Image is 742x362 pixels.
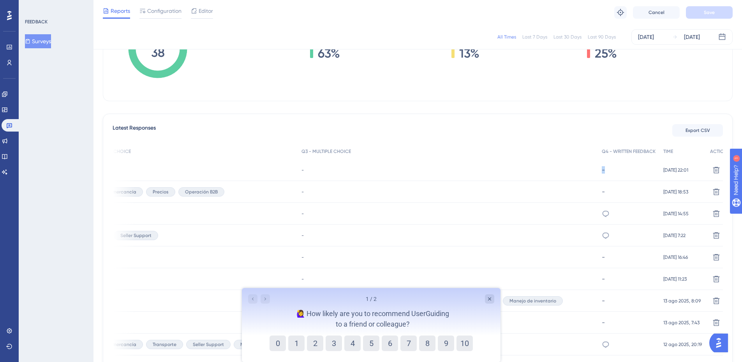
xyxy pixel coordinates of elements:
[684,32,700,42] div: [DATE]
[686,127,710,134] span: Export CSV
[18,2,49,11] span: Need Help?
[663,232,686,239] span: [DATE] 7:22
[301,232,304,239] span: -
[663,148,673,155] span: TIME
[663,167,688,173] span: [DATE] 22:01
[638,32,654,42] div: [DATE]
[25,19,48,25] div: FEEDBACK
[301,189,304,195] span: -
[153,189,169,195] span: Precios
[301,167,304,173] span: -
[301,254,304,260] span: -
[240,341,287,348] span: Manejo de inventario
[318,47,347,60] span: 63%
[663,298,701,304] span: 13 ago 2025, 8:09
[663,211,689,217] span: [DATE] 14:55
[301,276,304,282] span: -
[301,211,304,217] span: -
[199,6,213,16] span: Editor
[710,148,727,155] span: ACTION
[25,34,51,48] button: Surveys
[509,298,556,304] span: Manejo de inventario
[54,4,56,10] div: 1
[704,9,715,16] span: Save
[633,6,680,19] button: Cancel
[709,331,733,355] iframe: UserGuiding AI Assistant Launcher
[553,34,582,40] div: Last 30 Days
[120,232,152,239] span: Seller Support
[602,166,656,174] div: -
[602,319,656,326] div: -
[301,148,351,155] span: Q3 - MULTIPLE CHOICE
[147,6,182,16] span: Configuration
[686,6,733,19] button: Save
[602,188,656,195] div: -
[113,123,156,137] span: Latest Responses
[663,254,688,260] span: [DATE] 16:46
[595,47,625,60] span: 25%
[649,9,664,16] span: Cancel
[663,320,700,326] span: 13 ago 2025, 7:43
[672,124,723,137] button: Export CSV
[522,34,547,40] div: Last 7 Days
[602,148,656,155] span: Q4 - WRITTEN FEEDBACK
[663,276,687,282] span: [DATE] 11:23
[588,34,616,40] div: Last 90 Days
[602,297,656,304] div: -
[602,275,656,283] div: -
[193,341,224,348] span: Seller Support
[497,34,516,40] div: All Times
[602,253,656,261] div: -
[185,189,218,195] span: Operación B2B
[459,47,483,60] span: 13%
[151,45,165,60] tspan: 38
[242,288,501,362] iframe: UserGuiding Survey
[663,189,688,195] span: [DATE] 18:53
[111,6,130,16] span: Reports
[663,341,702,348] span: 12 ago 2025, 20:19
[153,341,176,348] span: Transporte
